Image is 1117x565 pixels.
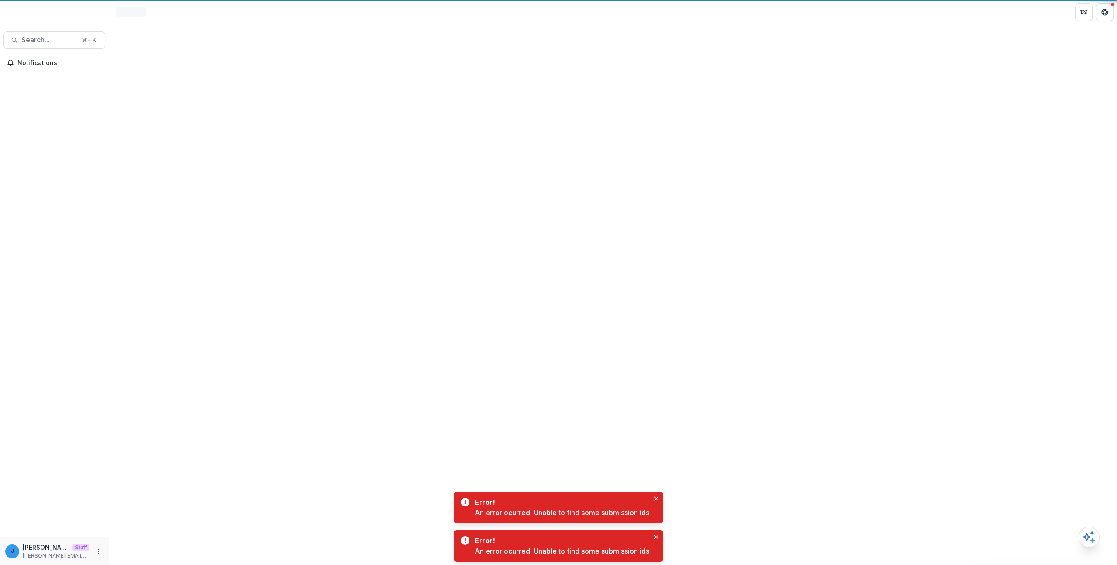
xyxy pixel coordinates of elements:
[651,532,661,542] button: Close
[23,543,69,552] p: [PERSON_NAME][EMAIL_ADDRESS][DOMAIN_NAME]
[80,35,98,45] div: ⌘ + K
[475,507,649,518] div: An error ocurred: Unable to find some submission ids
[3,31,105,49] button: Search...
[475,535,646,546] div: Error!
[1096,3,1114,21] button: Get Help
[113,6,150,18] nav: breadcrumb
[11,548,14,554] div: jonah@trytemelio.com
[21,36,77,44] span: Search...
[3,56,105,70] button: Notifications
[1075,3,1093,21] button: Partners
[475,497,646,507] div: Error!
[93,546,103,557] button: More
[651,493,661,504] button: Close
[17,59,102,67] span: Notifications
[72,544,89,551] p: Staff
[475,546,649,556] div: An error ocurred: Unable to find some submission ids
[1079,527,1100,548] button: Open AI Assistant
[23,552,89,560] p: [PERSON_NAME][EMAIL_ADDRESS][DOMAIN_NAME]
